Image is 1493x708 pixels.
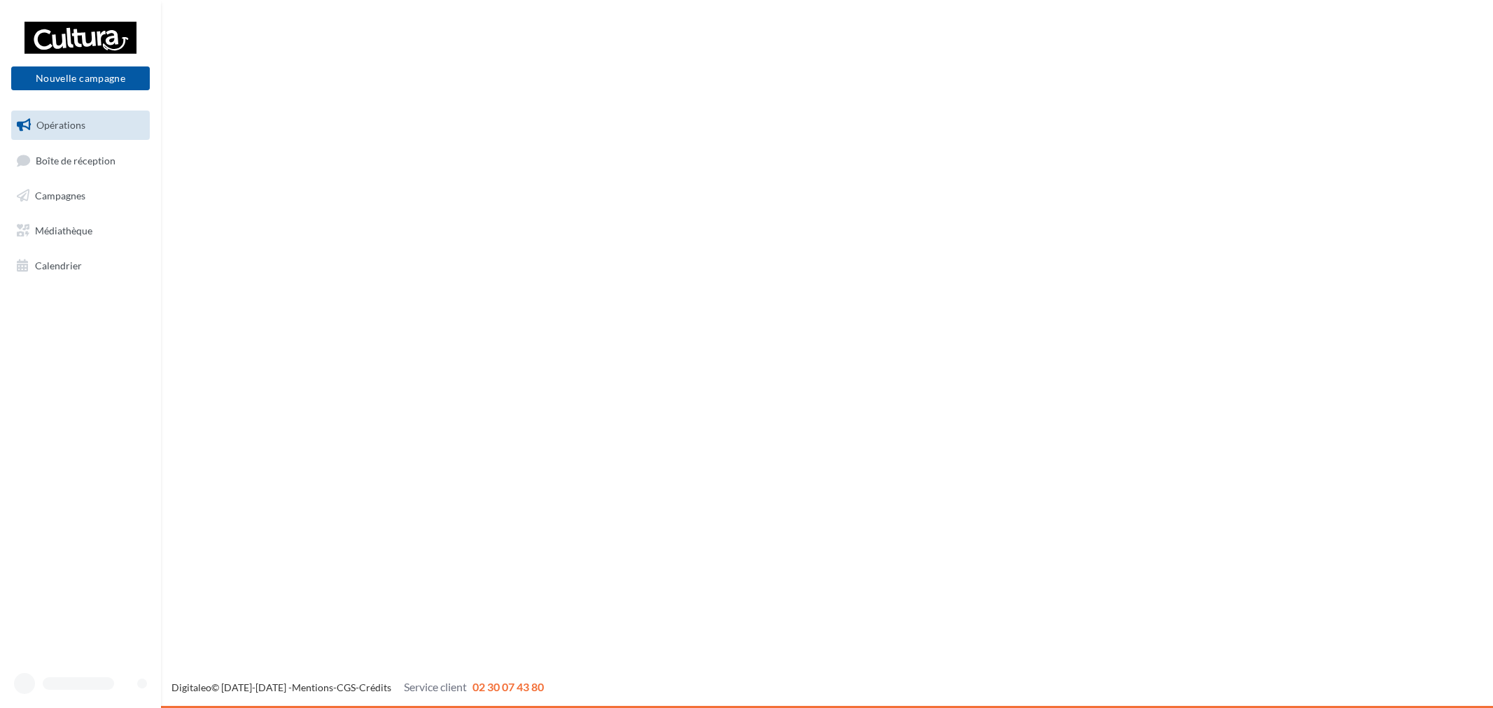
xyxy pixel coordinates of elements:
[171,681,211,693] a: Digitaleo
[337,681,356,693] a: CGS
[11,66,150,90] button: Nouvelle campagne
[8,251,153,281] a: Calendrier
[35,225,92,236] span: Médiathèque
[404,680,467,693] span: Service client
[8,216,153,246] a: Médiathèque
[292,681,333,693] a: Mentions
[36,154,115,166] span: Boîte de réception
[8,146,153,176] a: Boîte de réception
[35,190,85,201] span: Campagnes
[472,680,544,693] span: 02 30 07 43 80
[359,681,391,693] a: Crédits
[35,259,82,271] span: Calendrier
[8,111,153,140] a: Opérations
[8,181,153,211] a: Campagnes
[171,681,544,693] span: © [DATE]-[DATE] - - -
[36,119,85,131] span: Opérations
